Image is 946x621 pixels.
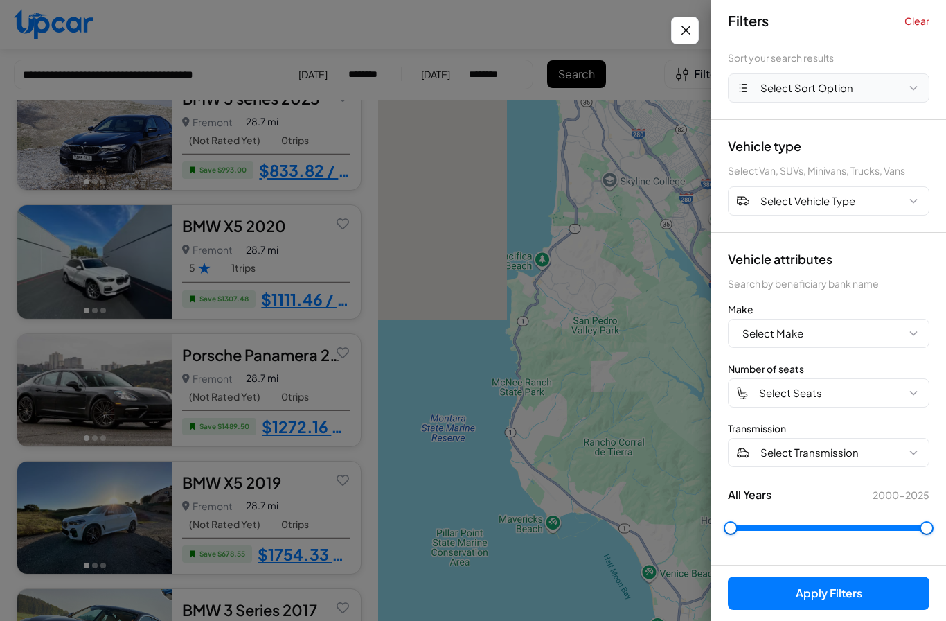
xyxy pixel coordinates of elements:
div: Select Van, SUVs, Minivans, Trucks, Vans [728,164,929,178]
div: Number of seats [728,362,929,376]
span: Select Transmission [760,445,859,461]
div: Vehicle type [728,137,929,155]
button: Apply Filters [728,577,929,610]
button: Close filters [671,17,699,44]
div: Vehicle attributes [728,250,929,268]
div: Search by beneficiary bank name [728,277,929,291]
button: Select Sort Option [728,73,929,103]
button: Select Transmission [728,438,929,467]
div: Transmission [728,421,929,435]
span: Filters [728,11,769,30]
span: All Years [728,487,771,503]
span: Select Vehicle Type [760,193,855,209]
div: Sort your search results [728,51,929,65]
span: 2000 - 2025 [873,488,929,502]
button: Select Vehicle Type [728,186,929,216]
button: Select Seats [728,378,929,408]
button: Select Make [728,319,929,348]
span: Select Make [742,326,803,342]
span: Select Seats [759,385,822,401]
div: Make [728,302,929,316]
button: Clear [904,14,929,28]
span: Select Sort Option [760,80,853,96]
